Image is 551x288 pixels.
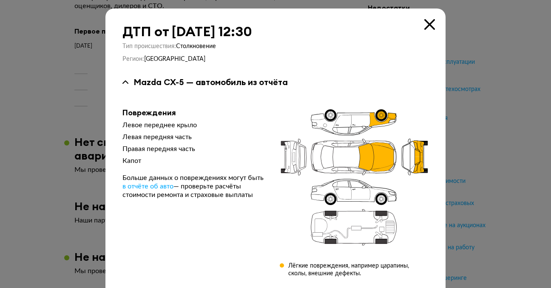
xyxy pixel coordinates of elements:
div: Левая передняя часть [122,133,266,141]
div: Больше данных о повреждениях могут быть — проверьте расчёты стоимости ремонта и страховые выплаты [122,174,266,199]
span: [GEOGRAPHIC_DATA] [144,56,205,62]
div: Тип происшествия : [122,43,429,50]
span: Столкновение [176,43,216,49]
div: Mazda CX-5 — автомобиль из отчёта [133,77,288,88]
div: Левое переднее крыло [122,121,266,129]
span: в отчёте об авто [122,183,173,190]
div: Лёгкие повреждения, например царапины, сколы, внешние дефекты. [288,262,429,277]
div: ДТП от [DATE] 12:30 [122,24,429,39]
div: Капот [122,157,266,165]
a: в отчёте об авто [122,182,173,191]
div: Регион : [122,55,429,63]
div: Повреждения [122,108,266,117]
div: Правая передняя часть [122,145,266,153]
